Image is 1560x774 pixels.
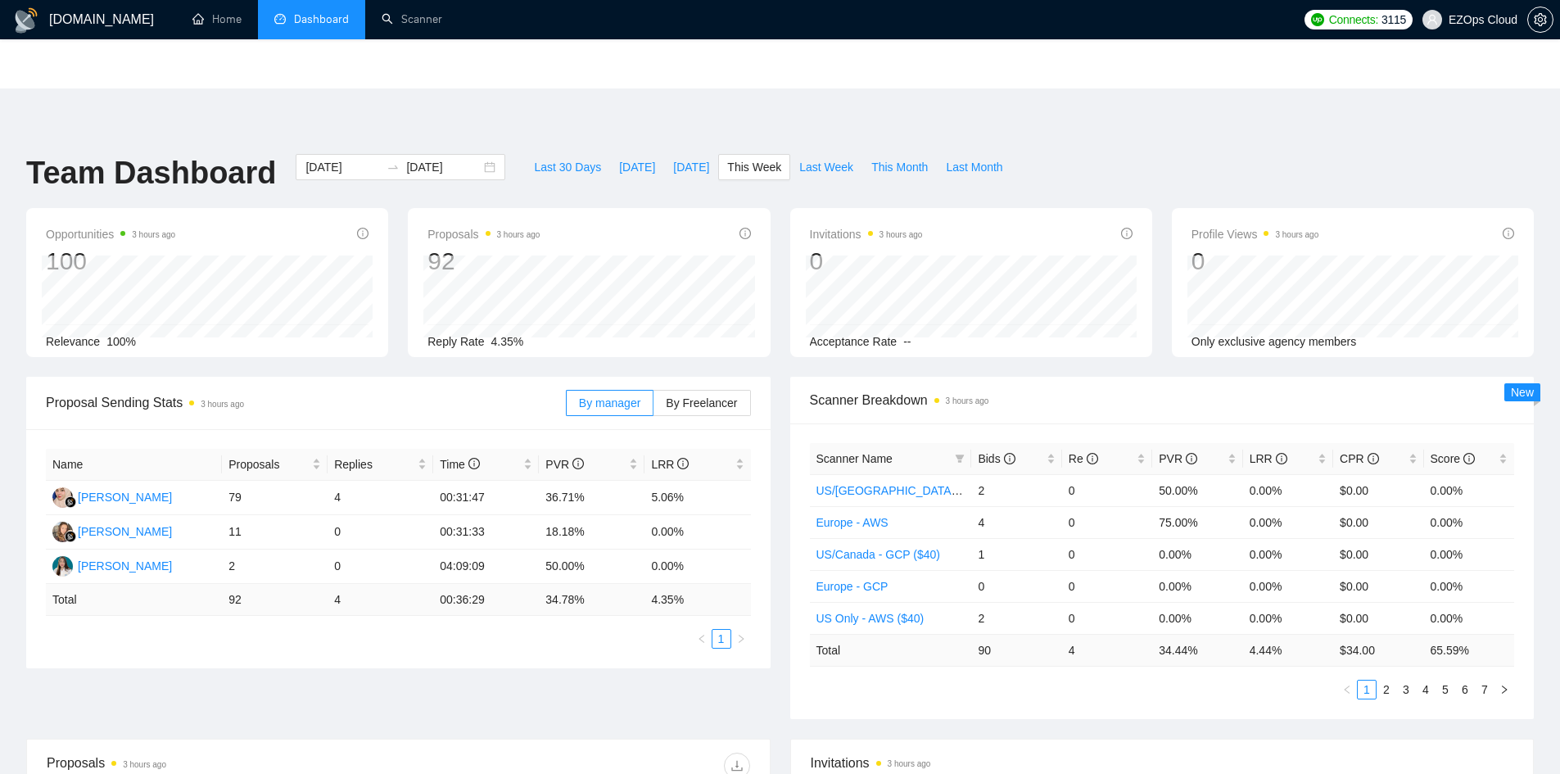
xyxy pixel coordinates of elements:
span: info-circle [1186,453,1197,464]
td: 50.00% [1152,474,1242,506]
a: 5 [1436,681,1454,699]
iframe: Intercom live chat [1504,718,1544,758]
a: 6 [1456,681,1474,699]
img: TA [52,556,73,577]
td: 90 [971,634,1061,666]
li: Previous Page [692,629,712,649]
time: 3 hours ago [946,396,989,405]
td: 0.00% [1424,538,1514,570]
td: $0.00 [1333,538,1423,570]
a: 2 [1377,681,1395,699]
td: 18.18% [539,515,644,550]
a: AJ[PERSON_NAME] [52,490,172,503]
td: 2 [971,602,1061,634]
span: Proposals [427,224,540,244]
li: Next Page [1494,680,1514,699]
a: Europe - GCP [816,580,889,593]
div: 0 [810,246,923,277]
span: Only exclusive agency members [1191,335,1357,348]
button: [DATE] [610,154,664,180]
li: Previous Page [1337,680,1357,699]
td: 0.00% [1424,602,1514,634]
span: PVR [1159,452,1197,465]
td: $ 34.00 [1333,634,1423,666]
span: download [725,759,749,772]
span: Opportunities [46,224,175,244]
span: left [1342,685,1352,695]
td: 4 [971,506,1061,538]
td: 0 [1062,570,1152,602]
time: 3 hours ago [1275,230,1318,239]
td: 0 [1062,602,1152,634]
time: 3 hours ago [888,759,931,768]
a: US/Canada - GCP ($40) [816,548,940,561]
td: 1 [971,538,1061,570]
a: 3 [1397,681,1415,699]
span: [DATE] [619,158,655,176]
span: Proposal Sending Stats [46,392,566,413]
a: 7 [1476,681,1494,699]
td: 0 [1062,538,1152,570]
span: to [387,161,400,174]
td: 4.44 % [1243,634,1333,666]
a: US Only - AWS ($40) [816,612,925,625]
td: 0.00% [1243,474,1333,506]
span: info-circle [1276,453,1287,464]
span: LRR [1250,452,1287,465]
th: Name [46,449,222,481]
td: $0.00 [1333,602,1423,634]
button: Last Month [937,154,1011,180]
td: 4 [328,481,433,515]
td: 4 [328,584,433,616]
span: 100% [106,335,136,348]
li: 6 [1455,680,1475,699]
a: TA[PERSON_NAME] [52,559,172,572]
li: 3 [1396,680,1416,699]
button: right [731,629,751,649]
span: Acceptance Rate [810,335,898,348]
span: LRR [651,458,689,471]
td: 2 [222,550,328,584]
span: -- [903,335,911,348]
td: 75.00% [1152,506,1242,538]
time: 3 hours ago [123,760,166,769]
th: Proposals [222,449,328,481]
span: Last 30 Days [534,158,601,176]
span: CPR [1340,452,1378,465]
input: End date [406,158,481,176]
span: Last Month [946,158,1002,176]
a: 1 [712,630,730,648]
span: Replies [334,455,414,473]
div: [PERSON_NAME] [78,557,172,575]
button: This Month [862,154,937,180]
td: 0.00% [1424,474,1514,506]
td: 04:09:09 [433,550,539,584]
span: New [1511,386,1534,399]
td: 4.35 % [644,584,750,616]
span: info-circle [1121,228,1133,239]
td: 2 [971,474,1061,506]
img: NK [52,522,73,542]
span: 4.35% [491,335,524,348]
span: info-circle [739,228,751,239]
img: gigradar-bm.png [65,531,76,542]
div: 100 [46,246,175,277]
span: filter [955,454,965,464]
span: By manager [579,396,640,410]
span: Invitations [810,224,923,244]
td: 79 [222,481,328,515]
span: [DATE] [673,158,709,176]
span: right [736,634,746,644]
span: info-circle [1087,453,1098,464]
span: By Freelancer [666,396,737,410]
td: 0.00% [1424,570,1514,602]
li: Next Page [731,629,751,649]
td: 50.00% [539,550,644,584]
span: info-circle [1503,228,1514,239]
img: gigradar-bm.png [65,496,76,508]
li: 1 [1357,680,1377,699]
span: This Week [727,158,781,176]
td: 0 [1062,506,1152,538]
div: 92 [427,246,540,277]
span: Scanner Breakdown [810,390,1515,410]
